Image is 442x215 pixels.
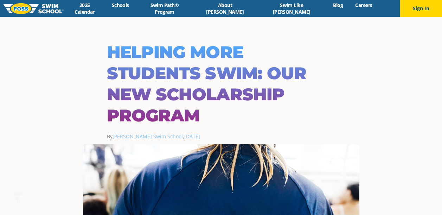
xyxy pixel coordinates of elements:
[107,42,335,126] h1: Helping More Students Swim: Our New Scholarship Program
[113,133,183,140] a: [PERSON_NAME] Swim School
[135,2,194,15] a: Swim Path® Program
[183,133,200,140] span: ,
[14,192,22,203] div: TOP
[105,2,135,8] a: Schools
[184,133,200,140] a: [DATE]
[256,2,327,15] a: Swim Like [PERSON_NAME]
[349,2,378,8] a: Careers
[194,2,256,15] a: About [PERSON_NAME]
[4,3,64,14] img: FOSS Swim School Logo
[327,2,349,8] a: Blog
[107,133,183,140] span: By
[64,2,105,15] a: 2025 Calendar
